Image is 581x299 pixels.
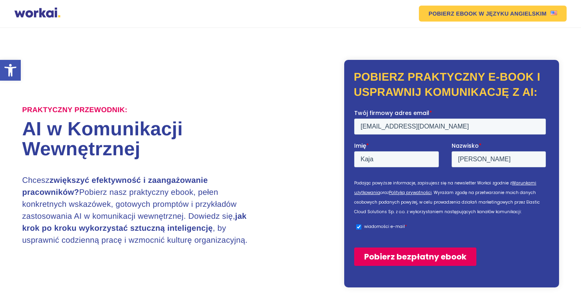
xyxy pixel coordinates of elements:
h1: AI w Komunikacji Wewnętrznej [22,119,290,159]
a: POBIERZ EBOOKW JĘZYKU ANGIELSKIMUS flag [419,6,566,22]
img: US flag [551,11,557,15]
em: POBIERZ EBOOK [428,11,477,16]
h3: Chcesz Pobierz nasz praktyczny ebook, pełen konkretnych wskazówek, gotowych promptów i przykładów... [22,174,264,246]
strong: zwiększyć efektywność i zaangażowanie pracowników? [22,176,208,197]
iframe: Form 0 [354,109,549,273]
h2: Pobierz praktyczny e-book i usprawnij komunikację z AI: [354,69,549,100]
strong: jak krok po kroku wykorzystać sztuczną inteligencję [22,212,246,233]
label: Praktyczny przewodnik: [22,106,127,115]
